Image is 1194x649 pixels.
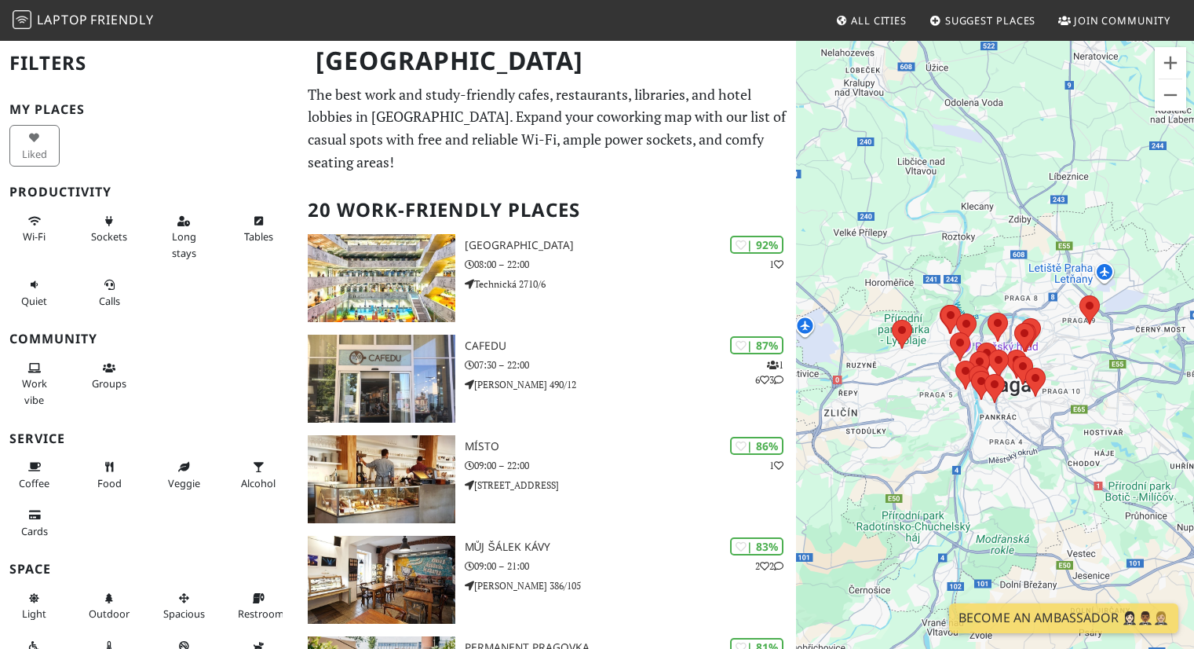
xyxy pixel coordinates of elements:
a: Suggest Places [923,6,1042,35]
h3: Community [9,332,289,346]
a: LaptopFriendly LaptopFriendly [13,7,154,35]
span: Credit cards [21,524,48,538]
button: Tables [233,208,283,250]
button: Light [9,585,60,627]
span: Video/audio calls [99,294,120,308]
img: Můj šálek kávy [308,536,455,624]
button: Powiększ [1155,47,1186,79]
a: Místo | 86% 1 Místo 09:00 – 22:00 [STREET_ADDRESS] [298,435,796,523]
p: 07:30 – 22:00 [465,357,797,372]
img: Cafedu [308,335,455,423]
a: Můj šálek kávy | 83% 22 Můj šálek kávy 09:00 – 21:00 [PERSON_NAME] 386/105 [298,536,796,624]
div: | 92% [730,236,783,254]
span: All Cities [851,13,907,27]
button: Spacious [159,585,209,627]
h2: 20 Work-Friendly Places [308,186,787,234]
img: National Library of Technology [308,234,455,322]
button: Outdoor [84,585,134,627]
p: [PERSON_NAME] 490/12 [465,377,797,392]
h3: Místo [465,440,797,453]
span: Spacious [163,607,205,621]
span: Suggest Places [945,13,1036,27]
span: Long stays [172,229,196,259]
p: [PERSON_NAME] 386/105 [465,578,797,593]
a: Become an Ambassador 🤵🏻‍♀️🤵🏾‍♂️🤵🏼‍♀️ [949,603,1178,633]
span: Alcohol [241,476,276,490]
a: Cafedu | 87% 163 Cafedu 07:30 – 22:00 [PERSON_NAME] 490/12 [298,335,796,423]
button: Pomniejsz [1155,79,1186,111]
h3: [GEOGRAPHIC_DATA] [465,239,797,252]
span: Power sockets [91,229,127,244]
button: Calls [84,272,134,313]
button: Groups [84,355,134,397]
button: Food [84,454,134,496]
span: Restroom [238,607,284,621]
span: Friendly [90,11,153,28]
button: Coffee [9,454,60,496]
p: [STREET_ADDRESS] [465,478,797,493]
span: Work-friendly tables [244,229,273,244]
span: Laptop [37,11,88,28]
div: | 86% [730,437,783,455]
p: 2 2 [755,559,783,574]
p: 1 [769,458,783,473]
button: Restroom [233,585,283,627]
span: Stable Wi-Fi [23,229,46,244]
button: Quiet [9,272,60,313]
div: | 83% [730,537,783,555]
p: 1 [769,257,783,272]
span: People working [22,376,47,406]
h2: Filters [9,39,289,87]
p: Technická 2710/6 [465,277,797,291]
h3: Cafedu [465,339,797,353]
span: Coffee [19,476,49,490]
button: Wi-Fi [9,208,60,250]
h3: Space [9,562,289,577]
button: Alcohol [233,454,283,496]
img: LaptopFriendly [13,10,31,29]
a: Join Community [1052,6,1177,35]
span: Veggie [168,476,200,490]
h3: My Places [9,102,289,117]
button: Cards [9,502,60,544]
p: 08:00 – 22:00 [465,257,797,272]
h3: Můj šálek kávy [465,541,797,554]
button: Work vibe [9,355,60,412]
h1: [GEOGRAPHIC_DATA] [303,39,793,82]
p: 09:00 – 21:00 [465,559,797,574]
button: Veggie [159,454,209,496]
span: Outdoor area [89,607,130,621]
span: Join Community [1074,13,1170,27]
span: Group tables [92,376,126,390]
h3: Productivity [9,185,289,200]
button: Sockets [84,208,134,250]
span: Natural light [22,607,46,621]
a: All Cities [829,6,913,35]
p: 1 6 3 [755,357,783,387]
p: The best work and study-friendly cafes, restaurants, libraries, and hotel lobbies in [GEOGRAPHIC_... [308,83,787,174]
button: Long stays [159,208,209,266]
p: 09:00 – 22:00 [465,458,797,473]
h3: Service [9,431,289,446]
span: Food [97,476,122,490]
div: | 87% [730,336,783,354]
a: National Library of Technology | 92% 1 [GEOGRAPHIC_DATA] 08:00 – 22:00 Technická 2710/6 [298,234,796,322]
img: Místo [308,435,455,523]
span: Quiet [21,294,47,308]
